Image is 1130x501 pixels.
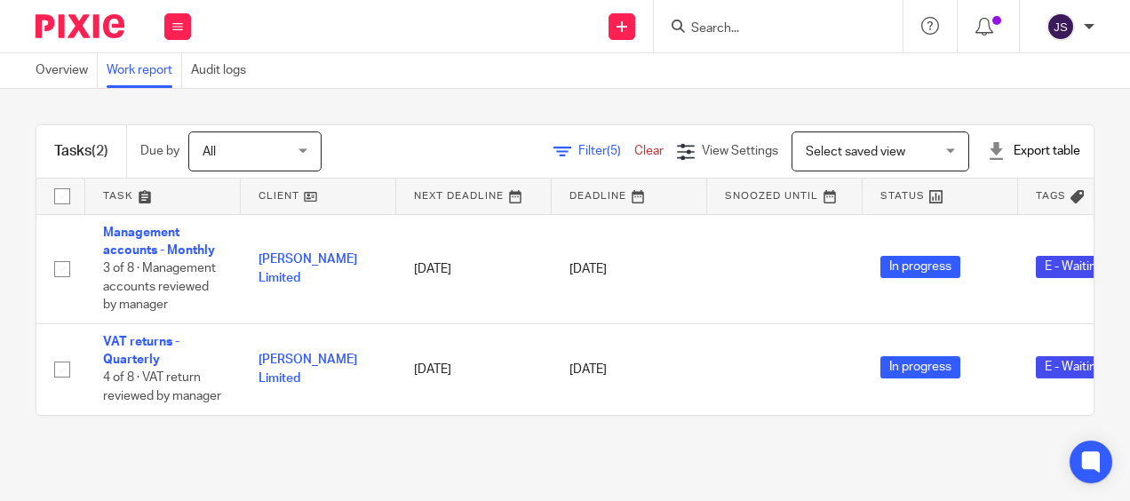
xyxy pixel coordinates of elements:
[1046,12,1075,41] img: svg%3E
[92,144,108,158] span: (2)
[396,323,552,414] td: [DATE]
[689,21,849,37] input: Search
[103,336,179,366] a: VAT returns - Quarterly
[140,142,179,160] p: Due by
[36,53,98,88] a: Overview
[36,14,124,38] img: Pixie
[569,260,689,278] div: [DATE]
[880,356,960,378] span: In progress
[634,145,664,157] a: Clear
[987,142,1080,160] div: Export table
[103,372,221,403] span: 4 of 8 · VAT return reviewed by manager
[203,146,216,158] span: All
[806,146,905,158] span: Select saved view
[103,227,215,257] a: Management accounts - Monthly
[702,145,778,157] span: View Settings
[607,145,621,157] span: (5)
[569,361,689,378] div: [DATE]
[396,214,552,323] td: [DATE]
[103,262,216,311] span: 3 of 8 · Management accounts reviewed by manager
[259,354,357,384] a: [PERSON_NAME] Limited
[1036,191,1066,201] span: Tags
[259,253,357,283] a: [PERSON_NAME] Limited
[578,145,634,157] span: Filter
[107,53,182,88] a: Work report
[54,142,108,161] h1: Tasks
[191,53,255,88] a: Audit logs
[880,256,960,278] span: In progress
